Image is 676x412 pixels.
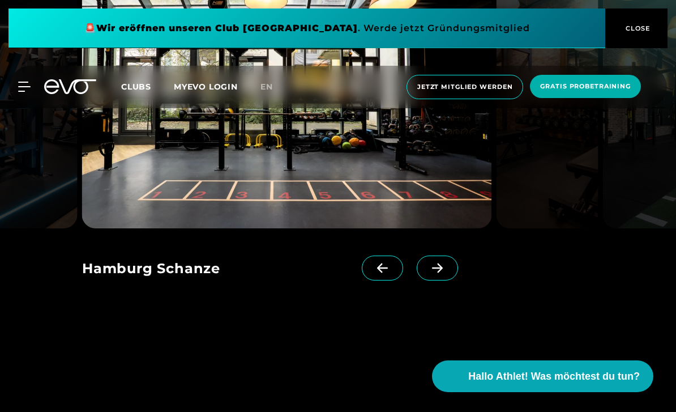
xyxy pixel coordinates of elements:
[260,82,273,92] span: en
[121,81,174,92] a: Clubs
[468,369,640,384] span: Hallo Athlet! Was möchtest du tun?
[605,9,668,48] button: CLOSE
[623,23,651,33] span: CLOSE
[432,360,653,392] button: Hallo Athlet! Was möchtest du tun?
[121,82,151,92] span: Clubs
[540,82,631,91] span: Gratis Probetraining
[417,82,512,92] span: Jetzt Mitglied werden
[260,80,286,94] a: en
[403,75,527,99] a: Jetzt Mitglied werden
[527,75,644,99] a: Gratis Probetraining
[174,82,238,92] a: MYEVO LOGIN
